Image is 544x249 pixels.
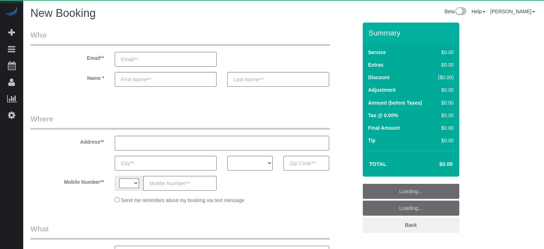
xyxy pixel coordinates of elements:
label: Mobile Number** [25,176,109,186]
input: Zip Code** [283,156,329,171]
label: Tax @ 0.00% [368,112,398,119]
span: New Booking [30,7,96,19]
h3: Summary [369,29,456,37]
label: Adjustment [368,86,396,94]
div: $0.00 [435,124,454,131]
label: Name * [25,72,109,82]
label: Extras [368,61,384,68]
a: Help [471,9,485,14]
label: Tip [368,137,376,144]
input: Last Name** [227,72,329,87]
input: First Name** [115,72,217,87]
div: $0.00 [435,99,454,106]
div: $0.00 [435,86,454,94]
div: $0.00 [435,61,454,68]
img: New interface [455,7,466,16]
h4: $0.00 [418,161,452,167]
a: Beta [444,9,466,14]
img: Automaid Logo [4,7,19,17]
div: $0.00 [435,137,454,144]
div: ($0.00) [435,74,454,81]
strong: Total [369,161,387,167]
label: Discount [368,74,390,81]
legend: What [30,224,330,240]
legend: Where [30,114,330,130]
span: Send me reminders about my booking via text message [121,197,244,203]
legend: Who [30,30,330,46]
a: [PERSON_NAME] [490,9,535,14]
label: Final Amount [368,124,400,131]
div: $0.00 [435,49,454,56]
label: Amount (before Taxes) [368,99,422,106]
div: $0.00 [435,112,454,119]
a: Back [363,217,459,233]
label: Service [368,49,386,56]
input: Mobile Number** [143,176,217,191]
